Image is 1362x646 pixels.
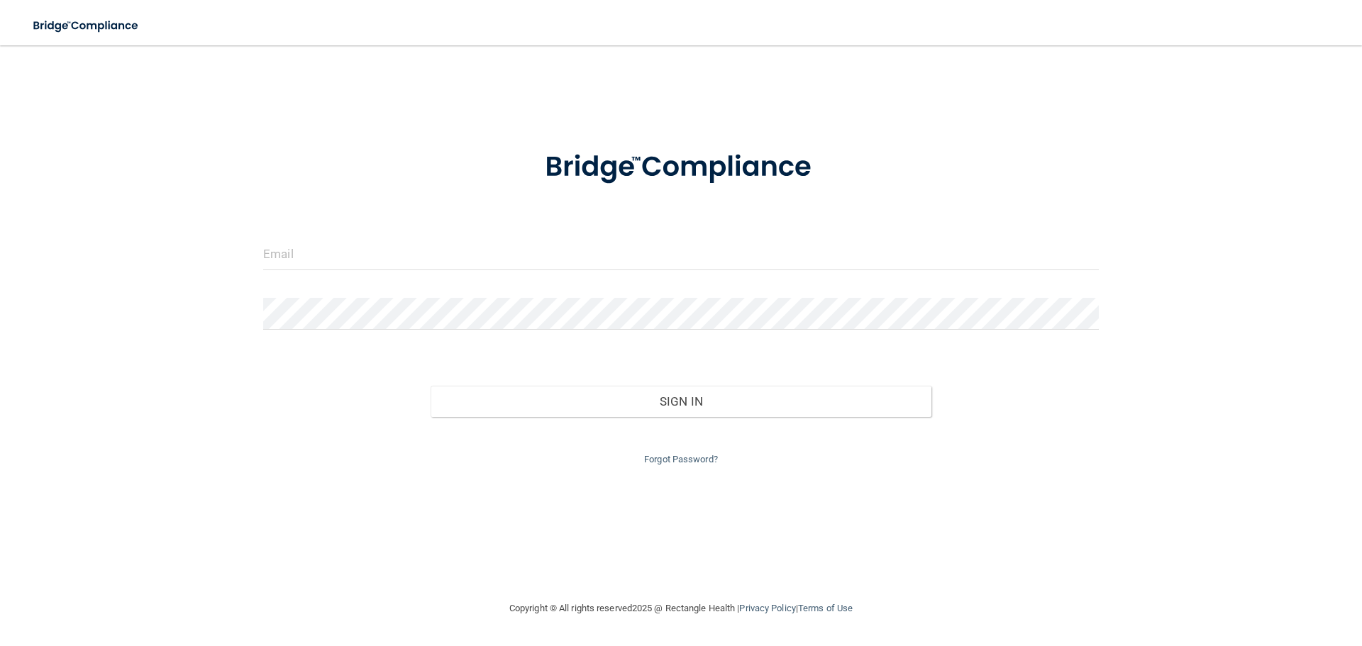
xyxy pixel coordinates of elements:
[644,454,718,464] a: Forgot Password?
[516,130,846,204] img: bridge_compliance_login_screen.278c3ca4.svg
[798,603,853,613] a: Terms of Use
[21,11,152,40] img: bridge_compliance_login_screen.278c3ca4.svg
[263,238,1099,270] input: Email
[739,603,795,613] a: Privacy Policy
[431,386,932,417] button: Sign In
[422,586,940,631] div: Copyright © All rights reserved 2025 @ Rectangle Health | |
